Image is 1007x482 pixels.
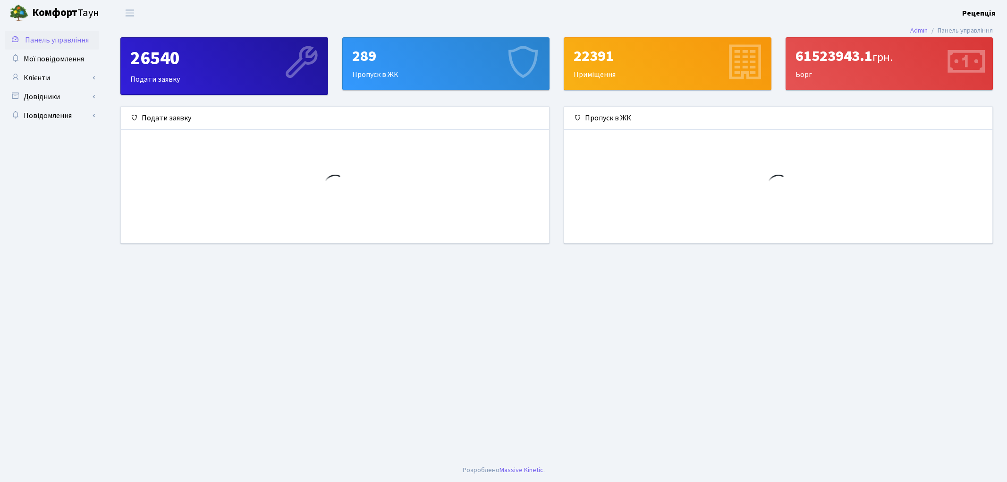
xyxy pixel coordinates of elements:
a: Довідники [5,87,99,106]
a: 22391Приміщення [564,37,771,90]
a: Панель управління [5,31,99,50]
a: Рецепція [962,8,996,19]
a: Клієнти [5,68,99,87]
div: Борг [786,38,993,90]
a: Admin [910,25,928,35]
span: Таун [32,5,99,21]
b: Комфорт [32,5,77,20]
a: 26540Подати заявку [120,37,328,95]
nav: breadcrumb [896,21,1007,41]
a: Massive Kinetic [499,465,543,475]
div: Розроблено . [463,465,545,475]
div: 22391 [574,47,762,65]
img: logo.png [9,4,28,23]
a: Повідомлення [5,106,99,125]
div: 61523943.1 [795,47,983,65]
li: Панель управління [928,25,993,36]
div: Пропуск в ЖК [564,107,992,130]
span: грн. [872,49,893,66]
a: 289Пропуск в ЖК [342,37,550,90]
a: Мої повідомлення [5,50,99,68]
div: 289 [352,47,540,65]
span: Панель управління [25,35,89,45]
button: Переключити навігацію [118,5,142,21]
div: 26540 [130,47,318,70]
div: Приміщення [564,38,771,90]
b: Рецепція [962,8,996,18]
div: Подати заявку [121,38,328,94]
span: Мої повідомлення [24,54,84,64]
div: Подати заявку [121,107,549,130]
div: Пропуск в ЖК [343,38,550,90]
